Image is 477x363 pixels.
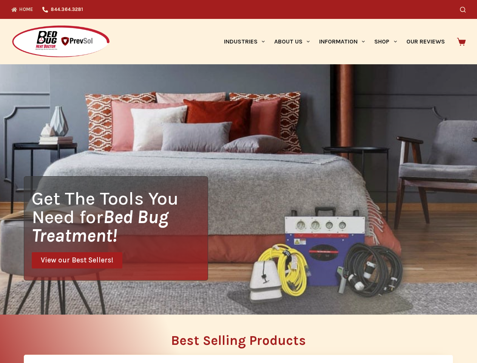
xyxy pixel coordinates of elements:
img: Prevsol/Bed Bug Heat Doctor [11,25,110,59]
h2: Best Selling Products [24,334,453,347]
a: Shop [370,19,401,64]
span: View our Best Sellers! [41,257,113,264]
i: Bed Bug Treatment! [32,206,168,246]
button: Search [460,7,466,12]
a: Our Reviews [401,19,449,64]
a: About Us [269,19,314,64]
h1: Get The Tools You Need for [32,189,208,245]
a: Information [315,19,370,64]
a: View our Best Sellers! [32,252,122,268]
nav: Primary [219,19,449,64]
a: Industries [219,19,269,64]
